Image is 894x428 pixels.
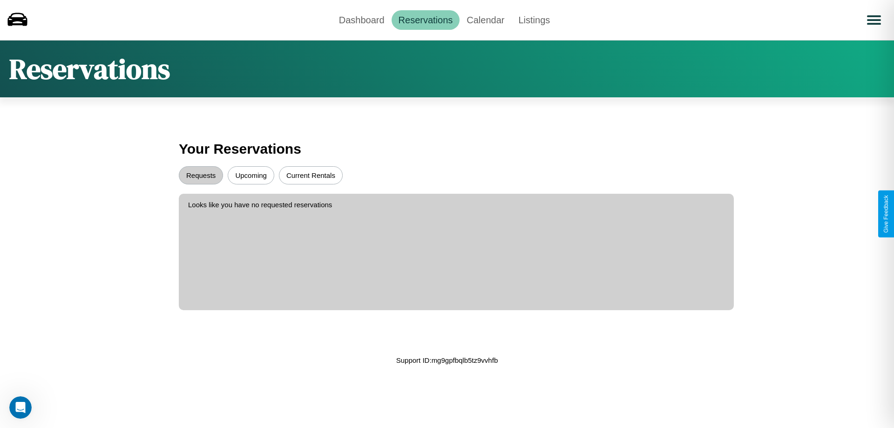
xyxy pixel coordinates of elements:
[392,10,460,30] a: Reservations
[511,10,557,30] a: Listings
[460,10,511,30] a: Calendar
[188,198,725,211] p: Looks like you have no requested reservations
[279,166,343,184] button: Current Rentals
[883,195,889,233] div: Give Feedback
[861,7,887,33] button: Open menu
[179,136,715,162] h3: Your Reservations
[332,10,392,30] a: Dashboard
[228,166,274,184] button: Upcoming
[9,396,32,419] iframe: Intercom live chat
[396,354,498,367] p: Support ID: mg9gpfbqlb5tz9vvhfb
[9,50,170,88] h1: Reservations
[179,166,223,184] button: Requests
